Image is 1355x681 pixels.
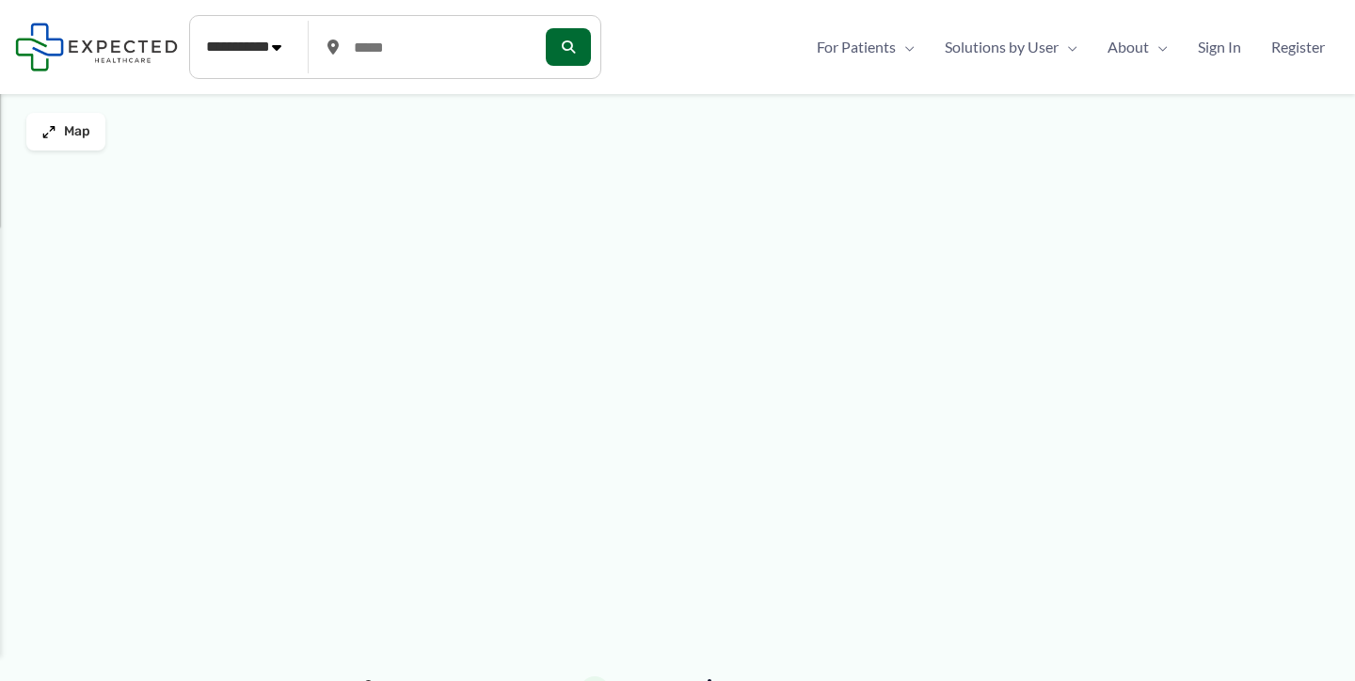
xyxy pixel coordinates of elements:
span: Map [64,124,90,140]
a: AboutMenu Toggle [1092,33,1183,61]
span: For Patients [817,33,896,61]
img: Expected Healthcare Logo - side, dark font, small [15,23,178,71]
span: Register [1271,33,1325,61]
span: Menu Toggle [896,33,915,61]
a: Solutions by UserMenu Toggle [930,33,1092,61]
button: Map [26,113,105,150]
span: Menu Toggle [1149,33,1168,61]
span: Sign In [1198,33,1241,61]
a: Register [1256,33,1340,61]
a: For PatientsMenu Toggle [802,33,930,61]
span: Solutions by User [945,33,1059,61]
img: Maximize [41,124,56,139]
a: Sign In [1183,33,1256,61]
span: Menu Toggle [1059,33,1077,61]
span: About [1108,33,1149,61]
